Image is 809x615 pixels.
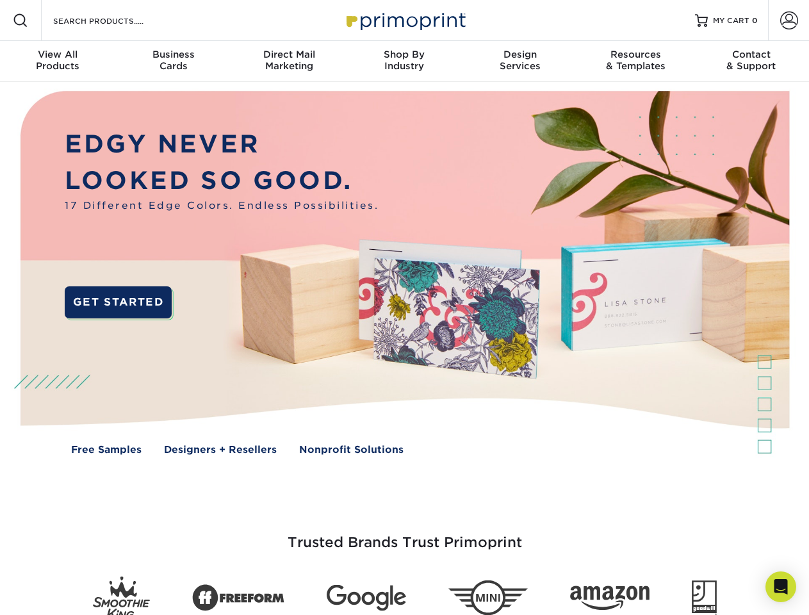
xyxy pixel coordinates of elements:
span: Contact [694,49,809,60]
a: Contact& Support [694,41,809,82]
iframe: Google Customer Reviews [3,576,109,611]
a: Direct MailMarketing [231,41,347,82]
a: Free Samples [71,443,142,457]
span: Resources [578,49,693,60]
a: Resources& Templates [578,41,693,82]
span: 0 [752,16,758,25]
input: SEARCH PRODUCTS..... [52,13,177,28]
span: Shop By [347,49,462,60]
div: Industry [347,49,462,72]
span: 17 Different Edge Colors. Endless Possibilities. [65,199,379,213]
h3: Trusted Brands Trust Primoprint [30,504,780,566]
a: Designers + Resellers [164,443,277,457]
img: Goodwill [692,580,717,615]
div: Cards [115,49,231,72]
p: LOOKED SO GOOD. [65,163,379,199]
span: MY CART [713,15,749,26]
img: Google [327,585,406,611]
a: Nonprofit Solutions [299,443,404,457]
div: Services [462,49,578,72]
img: Amazon [570,586,650,611]
a: Shop ByIndustry [347,41,462,82]
div: Open Intercom Messenger [765,571,796,602]
div: & Support [694,49,809,72]
div: & Templates [578,49,693,72]
div: Marketing [231,49,347,72]
a: DesignServices [462,41,578,82]
p: EDGY NEVER [65,126,379,163]
span: Direct Mail [231,49,347,60]
img: Primoprint [341,6,469,34]
a: GET STARTED [65,286,172,318]
span: Design [462,49,578,60]
a: BusinessCards [115,41,231,82]
span: Business [115,49,231,60]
